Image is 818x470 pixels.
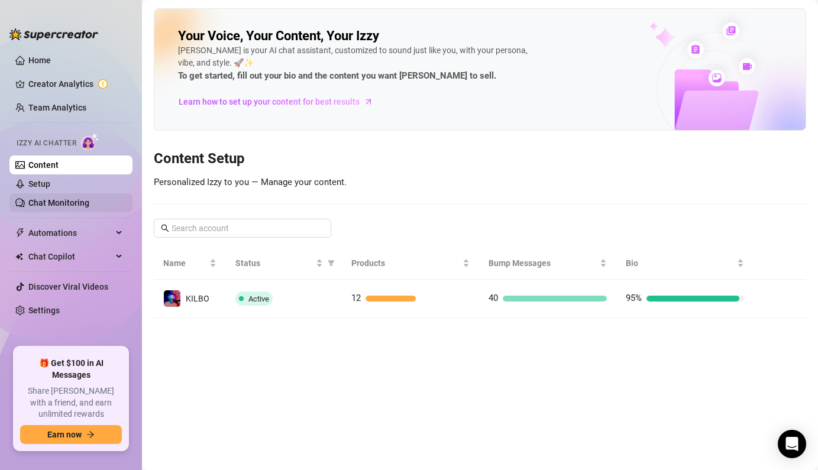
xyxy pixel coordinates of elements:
span: Products [351,257,460,270]
span: 95% [626,293,642,303]
span: Status [235,257,313,270]
span: Automations [28,223,112,242]
th: Products [342,247,479,280]
span: Bump Messages [489,257,597,270]
a: Home [28,56,51,65]
span: Personalized Izzy to you — Manage your content. [154,177,347,187]
span: KILBO [186,294,209,303]
a: Creator Analytics exclamation-circle [28,74,123,93]
span: Active [248,294,269,303]
span: filter [328,260,335,267]
span: Izzy AI Chatter [17,138,76,149]
span: 40 [489,293,498,303]
img: Chat Copilot [15,252,23,261]
a: Content [28,160,59,170]
img: logo-BBDzfeDw.svg [9,28,98,40]
input: Search account [172,222,315,235]
span: Learn how to set up your content for best results [179,95,360,108]
span: Chat Copilot [28,247,112,266]
span: filter [325,254,337,272]
strong: To get started, fill out your bio and the content you want [PERSON_NAME] to sell. [178,70,496,81]
button: Earn nowarrow-right [20,425,122,444]
span: Earn now [47,430,82,439]
th: Bump Messages [479,247,616,280]
h3: Content Setup [154,150,806,168]
span: 🎁 Get $100 in AI Messages [20,358,122,381]
h2: Your Voice, Your Content, Your Izzy [178,28,379,44]
span: Bio [626,257,735,270]
a: Settings [28,306,60,315]
img: ai-chatter-content-library-cLFOSyPT.png [622,9,806,130]
img: AI Chatter [81,133,99,150]
span: Name [163,257,207,270]
span: thunderbolt [15,228,25,238]
th: Bio [616,247,754,280]
th: Status [226,247,342,280]
a: Team Analytics [28,103,86,112]
div: Open Intercom Messenger [778,430,806,458]
span: search [161,224,169,232]
img: KILBO [164,290,180,307]
span: arrow-right [363,96,374,108]
span: arrow-right [86,430,95,439]
span: 12 [351,293,361,303]
a: Setup [28,179,50,189]
th: Name [154,247,226,280]
div: [PERSON_NAME] is your AI chat assistant, customized to sound just like you, with your persona, vi... [178,44,533,83]
span: Share [PERSON_NAME] with a friend, and earn unlimited rewards [20,385,122,420]
a: Chat Monitoring [28,198,89,208]
a: Learn how to set up your content for best results [178,92,382,111]
a: Discover Viral Videos [28,282,108,291]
